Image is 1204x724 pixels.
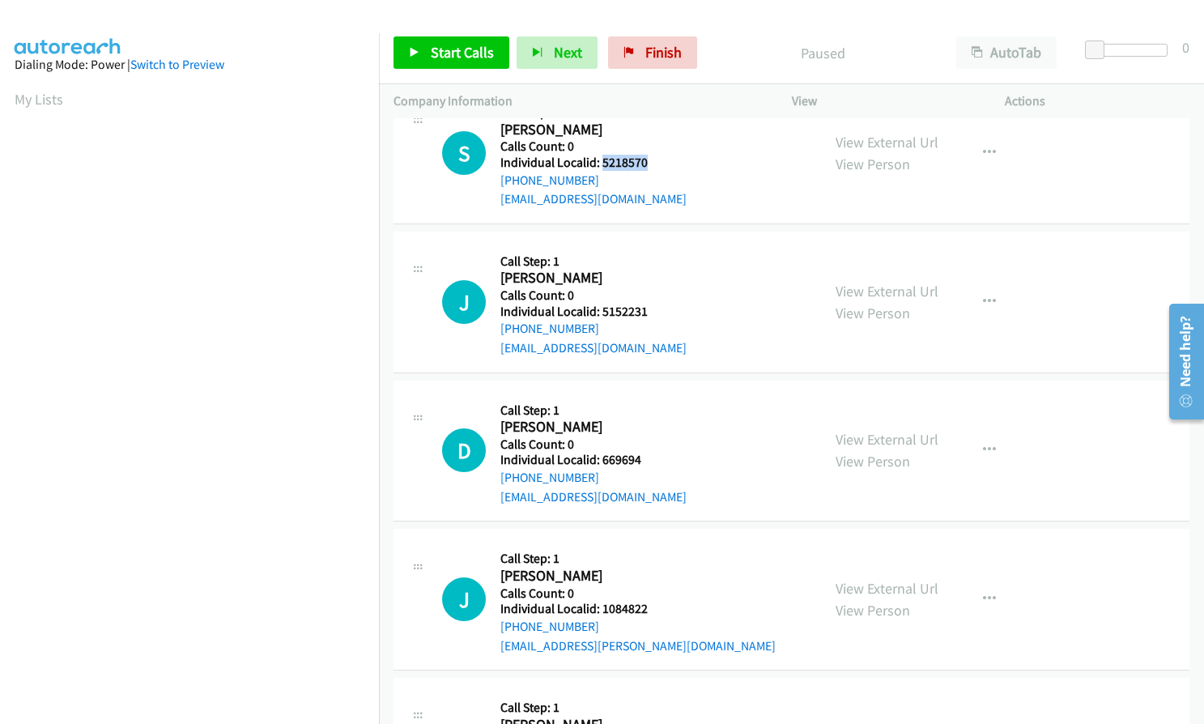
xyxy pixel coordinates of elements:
div: Delay between calls (in seconds) [1093,44,1168,57]
p: Actions [1005,92,1189,111]
a: [EMAIL_ADDRESS][DOMAIN_NAME] [500,489,687,505]
button: AutoTab [956,36,1057,69]
p: Paused [719,42,927,64]
a: Switch to Preview [130,57,224,72]
h5: Calls Count: 0 [500,138,687,155]
a: [PHONE_NUMBER] [500,470,599,485]
h1: S [442,131,486,175]
div: The call is yet to be attempted [442,577,486,621]
iframe: Resource Center [1157,297,1204,426]
a: [EMAIL_ADDRESS][DOMAIN_NAME] [500,340,687,356]
div: Dialing Mode: Power | [15,55,364,75]
h5: Call Step: 1 [500,551,776,567]
a: [PHONE_NUMBER] [500,321,599,336]
h5: Calls Count: 0 [500,287,687,304]
h1: J [442,280,486,324]
a: [PHONE_NUMBER] [500,172,599,188]
div: The call is yet to be attempted [442,131,486,175]
p: View [792,92,976,111]
a: View Person [836,601,910,620]
h5: Individual Localid: 669694 [500,452,687,468]
h1: J [442,577,486,621]
h5: Call Step: 1 [500,253,687,270]
p: Company Information [394,92,763,111]
h5: Calls Count: 0 [500,586,776,602]
h2: [PERSON_NAME] [500,567,674,586]
div: The call is yet to be attempted [442,280,486,324]
button: Next [517,36,598,69]
a: [EMAIL_ADDRESS][DOMAIN_NAME] [500,191,687,207]
h5: Call Step: 1 [500,402,687,419]
h2: [PERSON_NAME] [500,418,674,437]
a: [EMAIL_ADDRESS][PERSON_NAME][DOMAIN_NAME] [500,638,776,654]
a: View External Url [836,133,938,151]
h2: [PERSON_NAME] [500,121,674,139]
a: View Person [836,155,910,173]
a: My Lists [15,90,63,109]
h5: Individual Localid: 5218570 [500,155,687,171]
h5: Individual Localid: 1084822 [500,601,776,617]
a: View Person [836,452,910,471]
a: [PHONE_NUMBER] [500,619,599,634]
div: The call is yet to be attempted [442,428,486,472]
a: View External Url [836,430,938,449]
h1: D [442,428,486,472]
a: Finish [608,36,697,69]
h5: Calls Count: 0 [500,437,687,453]
a: Start Calls [394,36,509,69]
div: 0 [1182,36,1189,58]
a: View External Url [836,282,938,300]
a: View External Url [836,579,938,598]
span: Next [554,43,582,62]
span: Finish [645,43,682,62]
h5: Call Step: 1 [500,700,687,716]
span: Start Calls [431,43,494,62]
h5: Individual Localid: 5152231 [500,304,687,320]
h2: [PERSON_NAME] [500,269,674,287]
a: View Person [836,304,910,322]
